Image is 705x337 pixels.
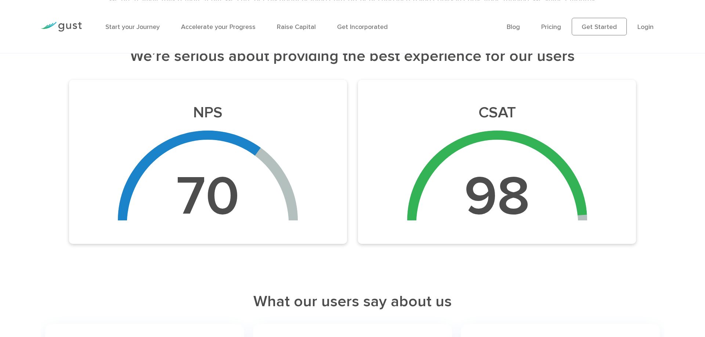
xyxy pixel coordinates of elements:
[41,292,664,312] h2: What our users say about us
[464,164,530,229] h3: 98
[41,22,82,32] img: Gust Logo
[572,18,627,35] a: Get Started
[541,23,561,30] a: Pricing
[337,23,388,30] a: Get Incorporated
[181,23,256,30] a: Accelerate your Progress
[69,46,636,67] h2: We’re serious about providing the best experience for our users
[176,164,239,229] h3: 70
[364,103,630,122] h3: CSAT
[507,23,520,30] a: Blog
[75,103,341,122] h3: NPS
[277,23,316,30] a: Raise Capital
[637,23,654,30] a: Login
[105,23,160,30] a: Start your Journey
